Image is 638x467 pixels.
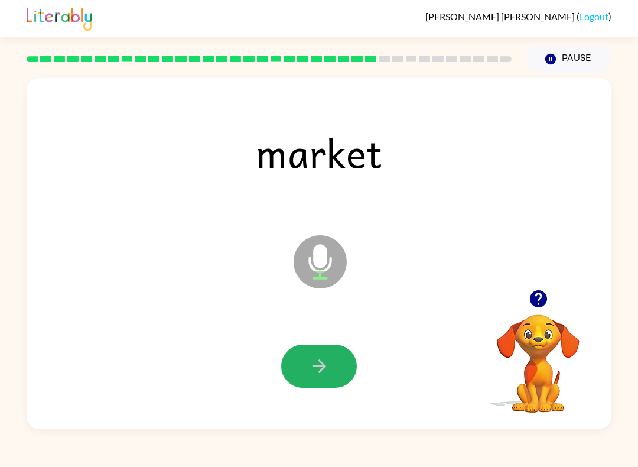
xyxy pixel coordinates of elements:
[425,11,611,22] div: ( )
[238,122,401,183] span: market
[27,5,92,31] img: Literably
[580,11,608,22] a: Logout
[526,46,611,73] button: Pause
[425,11,577,22] span: [PERSON_NAME] [PERSON_NAME]
[479,296,597,414] video: Your browser must support playing .mp4 files to use Literably. Please try using another browser.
